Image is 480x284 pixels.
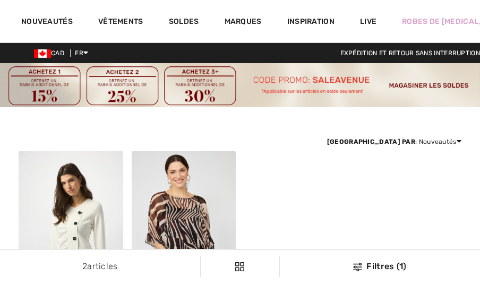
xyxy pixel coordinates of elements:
[235,262,244,271] img: Filtres
[169,17,199,28] a: Soldes
[360,16,376,27] a: Live
[287,17,335,28] span: Inspiration
[327,137,461,147] div: : Nouveautés
[75,49,88,57] span: FR
[34,49,68,57] span: CAD
[225,17,262,28] a: Marques
[21,17,73,28] a: Nouveautés
[34,49,51,58] img: Canadian Dollar
[413,204,469,231] iframe: Ouvre un widget dans lequel vous pouvez trouver plus d’informations
[353,263,362,271] img: Filtres
[82,261,87,271] span: 2
[98,17,143,28] a: Vêtements
[286,260,474,273] div: Filtres (1)
[327,138,415,145] strong: [GEOGRAPHIC_DATA] par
